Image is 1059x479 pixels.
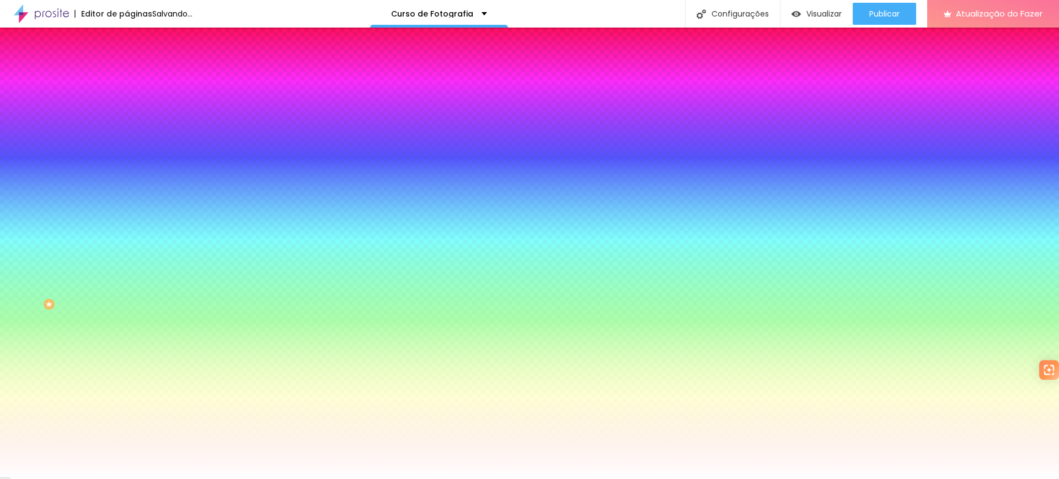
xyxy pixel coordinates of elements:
font: Curso de Fotografia [391,8,473,19]
button: Visualizar [780,3,853,25]
font: Publicar [869,8,900,19]
button: Publicar [853,3,916,25]
font: Configurações [712,8,769,19]
font: Atualização do Fazer [956,8,1042,19]
img: view-1.svg [791,9,801,19]
font: Editor de páginas [81,8,152,19]
font: Visualizar [806,8,842,19]
img: Ícone [697,9,706,19]
div: Salvando... [152,10,192,18]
